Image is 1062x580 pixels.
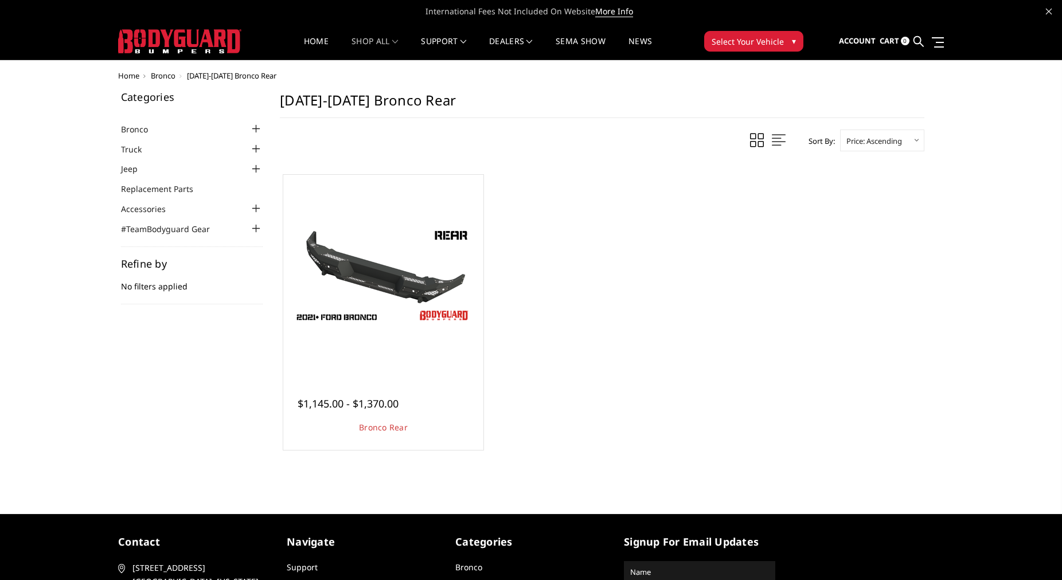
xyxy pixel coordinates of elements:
[901,37,909,45] span: 0
[121,203,180,215] a: Accessories
[595,6,633,17] a: More Info
[455,562,482,573] a: Bronco
[839,26,876,57] a: Account
[121,92,263,102] h5: Categories
[704,31,803,52] button: Select Your Vehicle
[118,29,241,53] img: BODYGUARD BUMPERS
[880,36,899,46] span: Cart
[286,178,481,373] a: Bronco Rear Shown with optional bolt-on end caps
[121,143,156,155] a: Truck
[628,37,652,60] a: News
[304,37,329,60] a: Home
[359,422,408,433] a: Bronco Rear
[624,534,775,550] h5: signup for email updates
[880,26,909,57] a: Cart 0
[121,163,152,175] a: Jeep
[352,37,398,60] a: shop all
[280,92,924,118] h1: [DATE]-[DATE] Bronco Rear
[792,35,796,47] span: ▾
[121,183,208,195] a: Replacement Parts
[298,397,399,410] span: $1,145.00 - $1,370.00
[455,534,607,550] h5: Categories
[118,534,270,550] h5: contact
[151,70,175,81] a: Bronco
[118,70,139,81] a: Home
[121,258,263,304] div: No filters applied
[287,534,438,550] h5: Navigate
[121,258,263,269] h5: Refine by
[489,37,533,60] a: Dealers
[712,36,784,48] span: Select Your Vehicle
[121,123,162,135] a: Bronco
[287,562,318,573] a: Support
[421,37,466,60] a: Support
[556,37,606,60] a: SEMA Show
[121,223,224,235] a: #TeamBodyguard Gear
[187,70,276,81] span: [DATE]-[DATE] Bronco Rear
[802,132,835,150] label: Sort By:
[839,36,876,46] span: Account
